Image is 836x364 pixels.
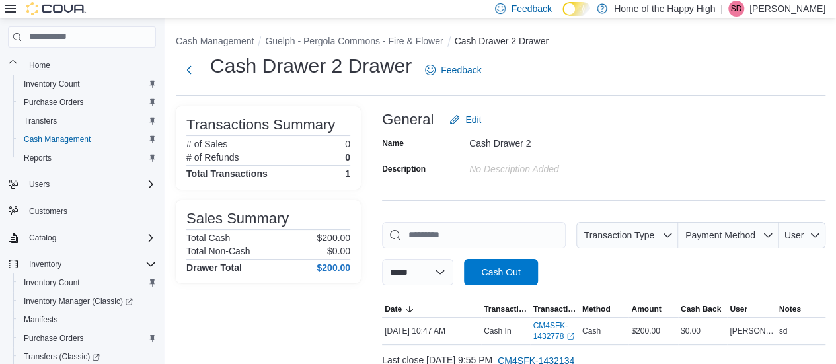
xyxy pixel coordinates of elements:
span: Inventory [29,259,61,270]
button: Cash Out [464,259,538,285]
div: No Description added [469,159,646,174]
button: Transaction # [530,301,579,317]
button: Cash Management [176,36,254,46]
span: Dark Mode [562,16,563,17]
p: [PERSON_NAME] [749,1,825,17]
button: Transaction Type [481,301,530,317]
button: Inventory Count [13,273,161,292]
button: Amount [628,301,677,317]
div: Sarah Dunlop [728,1,744,17]
a: Purchase Orders [19,330,89,346]
button: Method [580,301,628,317]
span: Users [29,179,50,190]
div: $0.00 [678,323,727,339]
span: Inventory Manager (Classic) [19,293,156,309]
button: Inventory [24,256,67,272]
span: Purchase Orders [19,94,156,110]
button: Cash Back [678,301,727,317]
div: [DATE] 10:47 AM [382,323,481,339]
span: Transfers (Classic) [24,351,100,362]
p: Home of the Happy High [614,1,715,17]
h4: $200.00 [317,262,350,273]
button: Transaction Type [576,222,678,248]
h6: # of Sales [186,139,227,149]
span: Customers [29,206,67,217]
input: This is a search bar. As you type, the results lower in the page will automatically filter. [382,222,566,248]
span: Manifests [24,314,57,325]
a: Home [24,57,56,73]
span: Notes [779,304,801,314]
span: User [784,230,804,240]
span: Edit [465,113,481,126]
p: 0 [345,139,350,149]
a: Cash Management [19,131,96,147]
p: 0 [345,152,350,163]
h6: Total Cash [186,233,230,243]
span: Catalog [29,233,56,243]
span: sd [779,326,788,336]
span: [PERSON_NAME] [730,326,773,336]
span: Home [24,57,156,73]
span: Manifests [19,312,156,328]
p: $0.00 [327,246,350,256]
button: Purchase Orders [13,329,161,347]
a: Customers [24,203,73,219]
label: Name [382,138,404,149]
button: Cash Management [13,130,161,149]
span: Transfers [24,116,57,126]
h4: Drawer Total [186,262,242,273]
h4: Total Transactions [186,168,268,179]
button: Users [3,175,161,194]
p: $200.00 [317,233,350,243]
button: Catalog [3,229,161,247]
span: Cash Management [24,134,91,145]
span: Transaction Type [484,304,527,314]
span: Inventory [24,256,156,272]
button: Next [176,57,202,83]
span: Inventory Count [19,76,156,92]
span: Cash Management [19,131,156,147]
span: Users [24,176,156,192]
a: Reports [19,150,57,166]
a: Manifests [19,312,63,328]
span: Catalog [24,230,156,246]
span: Inventory Count [24,277,80,288]
span: Reports [19,150,156,166]
h3: General [382,112,434,127]
a: Transfers [19,113,62,129]
button: Guelph - Pergola Commons - Fire & Flower [265,36,443,46]
span: SD [731,1,742,17]
input: Dark Mode [562,2,590,16]
span: Method [582,304,611,314]
button: Reports [13,149,161,167]
nav: An example of EuiBreadcrumbs [176,34,825,50]
svg: External link [566,332,574,340]
h6: Total Non-Cash [186,246,250,256]
a: Feedback [420,57,486,83]
span: Reports [24,153,52,163]
span: Inventory Manager (Classic) [24,296,133,307]
span: Cash [582,326,601,336]
button: Cash Drawer 2 Drawer [455,36,549,46]
span: Customers [24,203,156,219]
button: Transfers [13,112,161,130]
span: Purchase Orders [24,97,84,108]
button: User [779,222,825,248]
span: Transfers [19,113,156,129]
a: CM4SFK-1432778External link [533,320,576,342]
a: Inventory Count [19,76,85,92]
span: Purchase Orders [19,330,156,346]
button: Notes [777,301,825,317]
button: Catalog [24,230,61,246]
span: Feedback [511,2,551,15]
h4: 1 [345,168,350,179]
span: $200.00 [631,326,660,336]
a: Inventory Count [19,275,85,291]
button: Inventory Count [13,75,161,93]
h1: Cash Drawer 2 Drawer [210,53,412,79]
label: Description [382,164,426,174]
span: Cash Out [481,266,520,279]
span: Home [29,60,50,71]
button: Inventory [3,255,161,273]
button: Payment Method [678,222,779,248]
